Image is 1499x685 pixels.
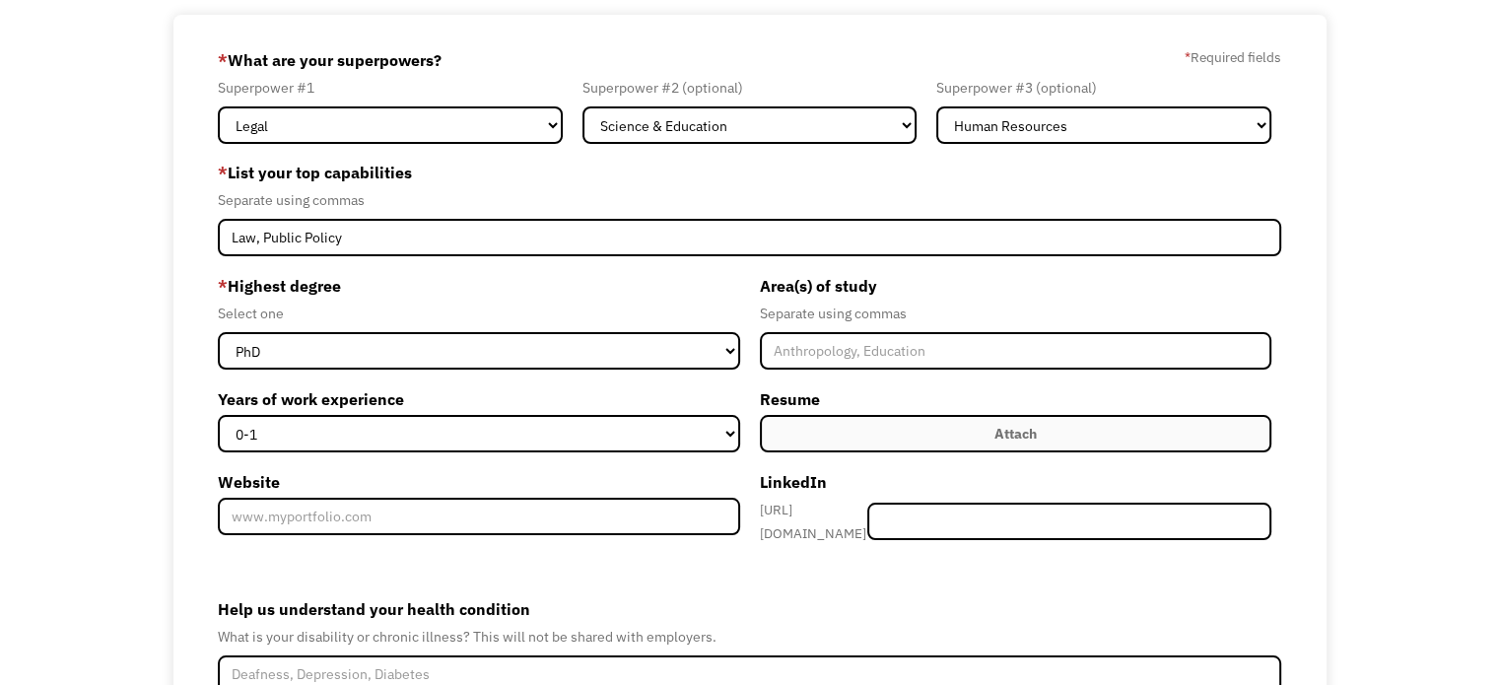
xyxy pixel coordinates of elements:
div: Separate using commas [218,188,1281,212]
label: Website [218,466,739,498]
label: Area(s) of study [760,270,1271,302]
input: www.myportfolio.com [218,498,739,535]
label: LinkedIn [760,466,1271,498]
label: Required fields [1185,45,1281,69]
label: List your top capabilities [218,157,1281,188]
div: Superpower #2 (optional) [582,76,918,100]
input: Videography, photography, accounting [218,219,1281,256]
label: Resume [760,383,1271,415]
input: Anthropology, Education [760,332,1271,370]
div: [URL][DOMAIN_NAME] [760,498,868,545]
div: Superpower #1 [218,76,563,100]
label: Help us understand your health condition [218,593,1281,625]
div: Attach [994,422,1037,445]
div: Separate using commas [760,302,1271,325]
div: Select one [218,302,739,325]
label: Highest degree [218,270,739,302]
label: Years of work experience [218,383,739,415]
label: Attach [760,415,1271,452]
label: What are your superpowers? [218,44,442,76]
div: What is your disability or chronic illness? This will not be shared with employers. [218,625,1281,649]
div: Superpower #3 (optional) [936,76,1271,100]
